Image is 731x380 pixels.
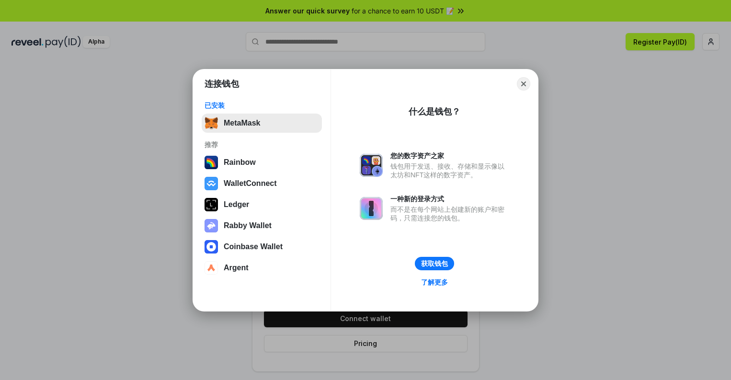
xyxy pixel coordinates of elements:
img: svg+xml,%3Csvg%20width%3D%2228%22%20height%3D%2228%22%20viewBox%3D%220%200%2028%2028%22%20fill%3D... [205,177,218,190]
div: 您的数字资产之家 [390,151,509,160]
button: Argent [202,258,322,277]
img: svg+xml,%3Csvg%20xmlns%3D%22http%3A%2F%2Fwww.w3.org%2F2000%2Fsvg%22%20fill%3D%22none%22%20viewBox... [360,154,383,177]
img: svg+xml,%3Csvg%20xmlns%3D%22http%3A%2F%2Fwww.w3.org%2F2000%2Fsvg%22%20width%3D%2228%22%20height%3... [205,198,218,211]
img: svg+xml,%3Csvg%20xmlns%3D%22http%3A%2F%2Fwww.w3.org%2F2000%2Fsvg%22%20fill%3D%22none%22%20viewBox... [360,197,383,220]
h1: 连接钱包 [205,78,239,90]
div: 已安装 [205,101,319,110]
div: 了解更多 [421,278,448,287]
div: Rabby Wallet [224,221,272,230]
div: 推荐 [205,140,319,149]
div: 而不是在每个网站上创建新的账户和密码，只需连接您的钱包。 [390,205,509,222]
img: svg+xml,%3Csvg%20width%3D%2228%22%20height%3D%2228%22%20viewBox%3D%220%200%2028%2028%22%20fill%3D... [205,261,218,275]
div: 钱包用于发送、接收、存储和显示像以太坊和NFT这样的数字资产。 [390,162,509,179]
div: 获取钱包 [421,259,448,268]
a: 了解更多 [415,276,454,288]
div: Rainbow [224,158,256,167]
button: Rainbow [202,153,322,172]
div: WalletConnect [224,179,277,188]
div: 什么是钱包？ [409,106,460,117]
button: 获取钱包 [415,257,454,270]
img: svg+xml,%3Csvg%20fill%3D%22none%22%20height%3D%2233%22%20viewBox%3D%220%200%2035%2033%22%20width%... [205,116,218,130]
button: Coinbase Wallet [202,237,322,256]
button: Close [517,77,530,91]
img: svg+xml,%3Csvg%20width%3D%22120%22%20height%3D%22120%22%20viewBox%3D%220%200%20120%20120%22%20fil... [205,156,218,169]
div: Coinbase Wallet [224,242,283,251]
button: MetaMask [202,114,322,133]
div: Ledger [224,200,249,209]
img: svg+xml,%3Csvg%20xmlns%3D%22http%3A%2F%2Fwww.w3.org%2F2000%2Fsvg%22%20fill%3D%22none%22%20viewBox... [205,219,218,232]
button: Rabby Wallet [202,216,322,235]
div: Argent [224,264,249,272]
img: svg+xml,%3Csvg%20width%3D%2228%22%20height%3D%2228%22%20viewBox%3D%220%200%2028%2028%22%20fill%3D... [205,240,218,253]
button: Ledger [202,195,322,214]
div: MetaMask [224,119,260,127]
div: 一种新的登录方式 [390,195,509,203]
button: WalletConnect [202,174,322,193]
